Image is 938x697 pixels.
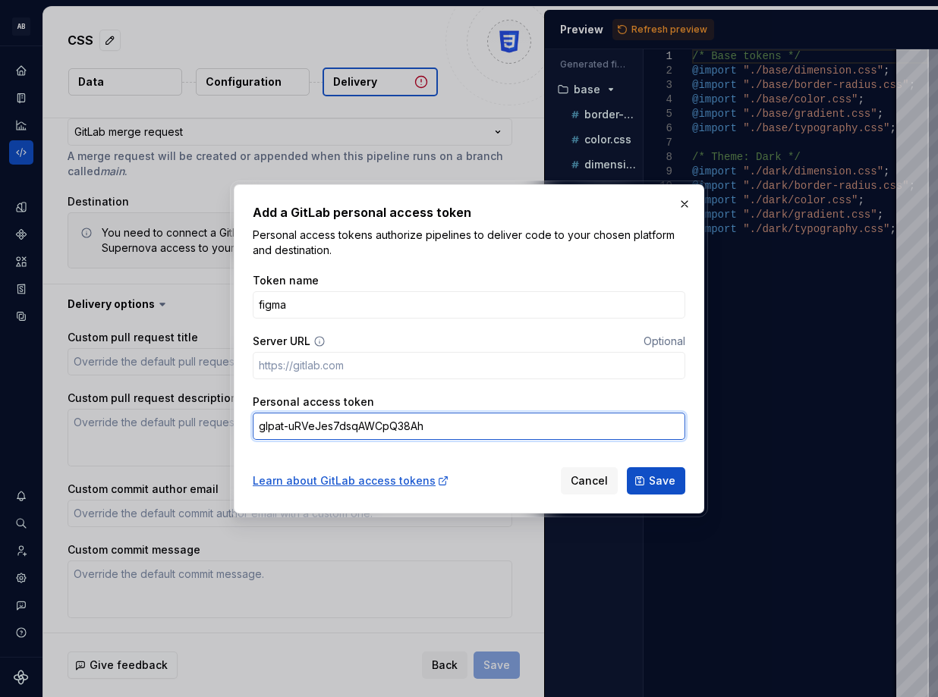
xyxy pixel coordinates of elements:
span: Optional [644,334,685,347]
span: Save [649,473,675,488]
input: https://gitlab.com [253,352,685,379]
button: Save [627,467,685,494]
h2: Add a GitLab personal access token [253,203,685,221]
span: Cancel [571,473,608,488]
button: Cancel [561,467,618,494]
label: Personal access token [253,394,374,410]
label: Token name [253,273,319,288]
p: Personal access tokens authorize pipelines to deliver code to your chosen platform and destination. [253,228,685,258]
label: Server URL [253,334,310,349]
a: Learn about GitLab access tokens [253,473,449,488]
